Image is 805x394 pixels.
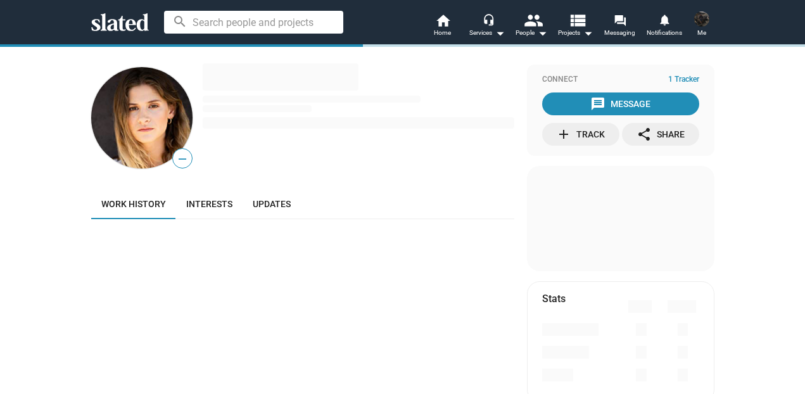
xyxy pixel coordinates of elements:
mat-icon: view_list [567,11,586,29]
span: Interests [186,199,232,209]
mat-icon: arrow_drop_down [492,25,507,41]
div: People [516,25,547,41]
button: Message [542,92,699,115]
span: — [173,151,192,167]
mat-icon: arrow_drop_down [535,25,550,41]
span: Work history [101,199,166,209]
button: Share [622,123,699,146]
span: Updates [253,199,291,209]
div: Services [469,25,505,41]
span: Home [434,25,451,41]
button: Track [542,123,619,146]
mat-icon: message [590,96,605,111]
a: Home [421,13,465,41]
mat-icon: add [556,127,571,142]
mat-icon: headset_mic [483,14,494,25]
button: Services [465,13,509,41]
button: Pietro VillaniMe [687,9,717,42]
a: Updates [243,189,301,219]
img: Pietro Villani [694,11,709,27]
mat-icon: home [435,13,450,28]
span: Me [697,25,706,41]
a: Messaging [598,13,642,41]
mat-icon: arrow_drop_down [580,25,595,41]
span: Messaging [604,25,635,41]
a: Notifications [642,13,687,41]
input: Search people and projects [164,11,343,34]
mat-card-title: Stats [542,292,566,305]
mat-icon: notifications [658,13,670,25]
span: 1 Tracker [668,75,699,85]
button: People [509,13,554,41]
a: Work history [91,189,176,219]
a: Interests [176,189,243,219]
div: Connect [542,75,699,85]
span: Projects [558,25,593,41]
mat-icon: people [523,11,542,29]
span: Notifications [647,25,682,41]
div: Share [637,123,685,146]
button: Projects [554,13,598,41]
div: Message [590,92,650,115]
mat-icon: forum [614,14,626,26]
mat-icon: share [637,127,652,142]
div: Track [556,123,605,146]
